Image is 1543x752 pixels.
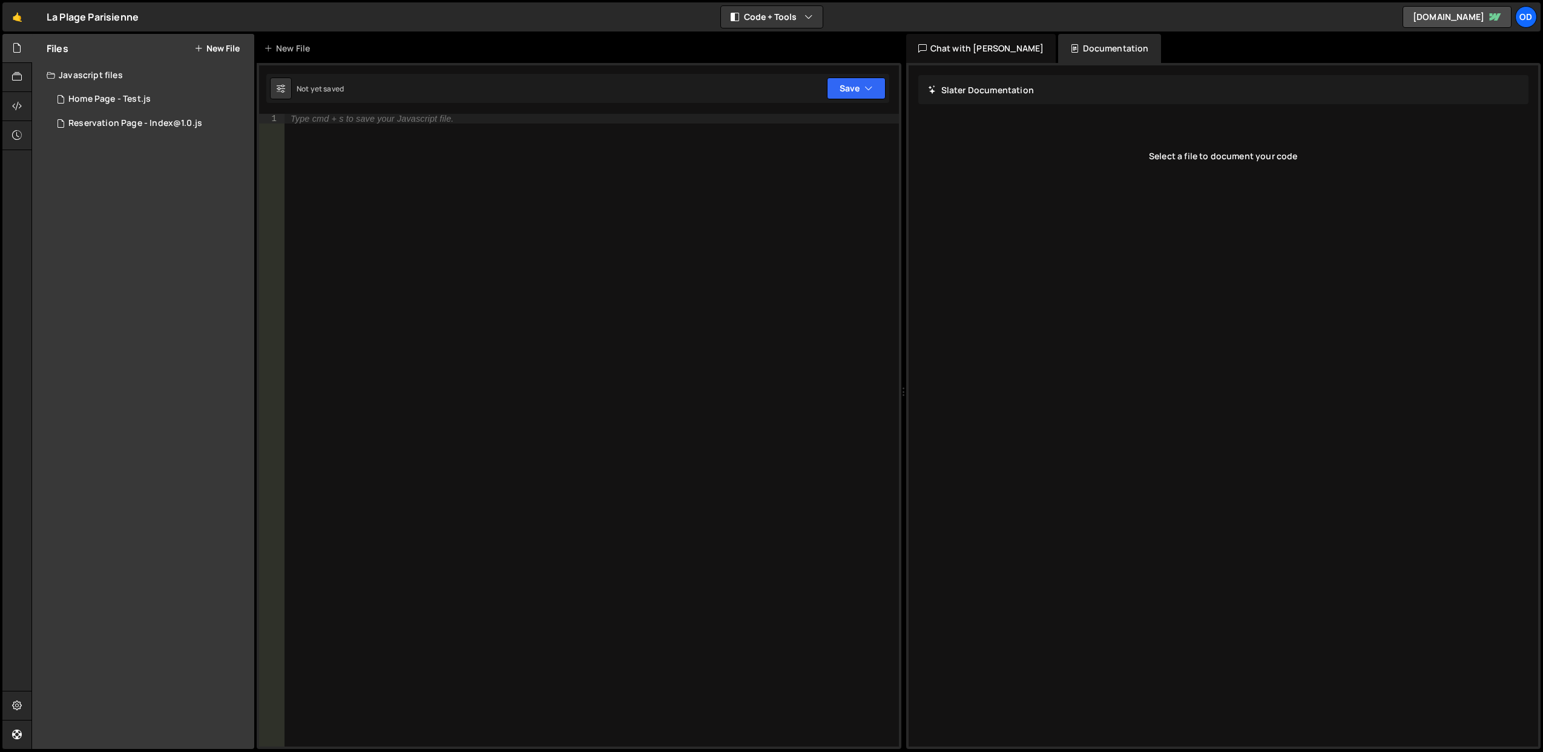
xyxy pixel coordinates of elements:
div: New File [264,42,315,54]
a: [DOMAIN_NAME] [1403,6,1512,28]
div: Not yet saved [297,84,344,94]
button: Save [827,78,886,99]
div: Chat with [PERSON_NAME] [906,34,1056,63]
div: Select a file to document your code [918,132,1529,180]
div: Type cmd + s to save your Javascript file. [291,114,453,123]
h2: Files [47,42,68,55]
button: New File [194,44,240,53]
a: 🤙 [2,2,32,31]
div: 1 [259,114,285,124]
div: 16273/43894.js [47,87,254,111]
div: Javascript files [32,63,254,87]
div: Reservation Page - Index@1.0.js [68,118,202,129]
h2: Slater Documentation [928,84,1034,96]
div: 16273/43955.js [47,111,254,136]
div: Documentation [1058,34,1160,63]
div: La Plage Parisienne [47,10,139,24]
button: Code + Tools [721,6,823,28]
a: Od [1515,6,1537,28]
div: Home Page - Test.js [68,94,151,105]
